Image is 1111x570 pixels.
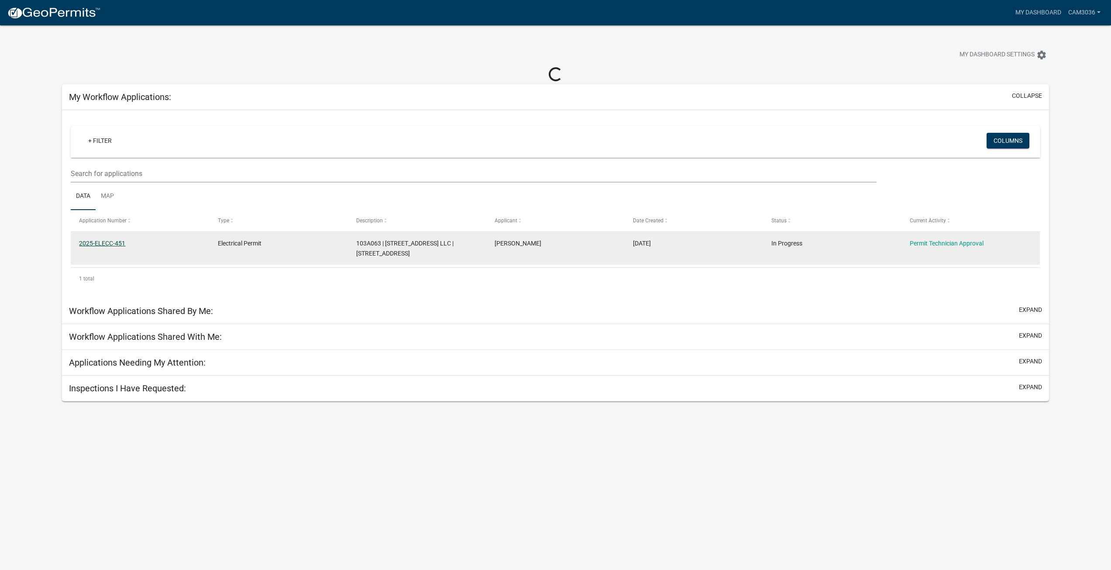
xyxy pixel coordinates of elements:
h5: Workflow Applications Shared With Me: [69,332,222,342]
span: Applicant [495,218,517,224]
span: Type [218,218,229,224]
div: collapse [62,110,1049,298]
span: 103A063 | 958 GREENSBORO ROAD LLC | 204 Loch Way [356,240,454,257]
button: Columns [987,133,1029,149]
a: Map [96,183,119,211]
a: Permit Technician Approval [910,240,984,247]
span: Electrical Permit [218,240,261,247]
button: expand [1019,357,1042,366]
h5: Workflow Applications Shared By Me: [69,306,213,316]
datatable-header-cell: Status [763,210,901,231]
h5: Inspections I Have Requested: [69,383,186,394]
span: 08/16/2025 [633,240,651,247]
a: Cam3036 [1065,4,1104,21]
span: Description [356,218,383,224]
span: Cameron Bonner [495,240,541,247]
div: 1 total [71,268,1040,290]
button: expand [1019,305,1042,314]
button: My Dashboard Settingssettings [953,46,1054,63]
button: collapse [1012,91,1042,100]
a: 2025-ELECC-451 [79,240,125,247]
a: + Filter [81,133,119,149]
datatable-header-cell: Applicant [486,210,625,231]
input: Search for applications [71,165,876,183]
h5: Applications Needing My Attention: [69,357,206,368]
datatable-header-cell: Description [348,210,486,231]
a: Data [71,183,96,211]
i: settings [1036,50,1047,60]
button: expand [1019,383,1042,392]
datatable-header-cell: Application Number [71,210,209,231]
button: expand [1019,331,1042,340]
span: Application Number [79,218,127,224]
datatable-header-cell: Date Created [625,210,763,231]
span: Date Created [633,218,664,224]
datatable-header-cell: Type [209,210,347,231]
span: My Dashboard Settings [960,50,1035,60]
a: My Dashboard [1012,4,1065,21]
span: Current Activity [910,218,946,224]
h5: My Workflow Applications: [69,92,171,102]
span: In Progress [771,240,802,247]
span: Status [771,218,787,224]
datatable-header-cell: Current Activity [901,210,1040,231]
